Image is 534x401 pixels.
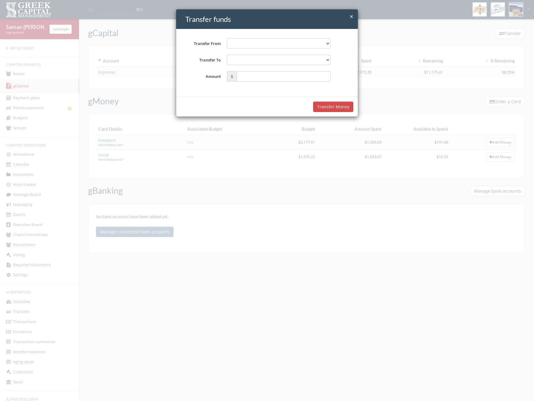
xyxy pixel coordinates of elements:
[181,38,224,49] label: Transfer From
[350,12,353,21] span: ×
[227,71,237,82] span: $
[185,14,353,24] h4: Transfer funds
[313,102,353,112] button: Transfer Money
[181,55,224,65] label: Transfer To
[181,71,224,82] label: Amount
